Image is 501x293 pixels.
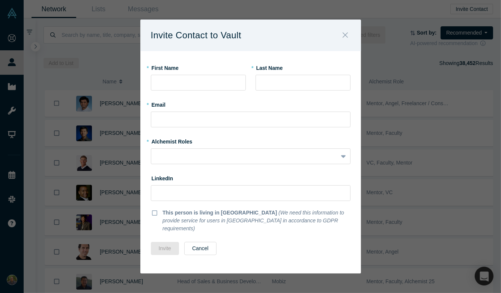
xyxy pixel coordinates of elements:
label: Alchemist Roles [151,135,351,146]
button: Cancel [184,242,217,255]
label: Last Name [256,62,351,72]
i: (We need this information to provide service for users in [GEOGRAPHIC_DATA] in accordance to GDPR... [162,210,344,231]
label: LinkedIn [151,172,173,183]
b: This person is living in [GEOGRAPHIC_DATA] [162,210,277,216]
label: Email [151,98,351,109]
button: Close [337,27,353,44]
label: First Name [151,62,246,72]
h1: Invite Contact to Vault [151,27,254,43]
button: Invite [151,242,179,255]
